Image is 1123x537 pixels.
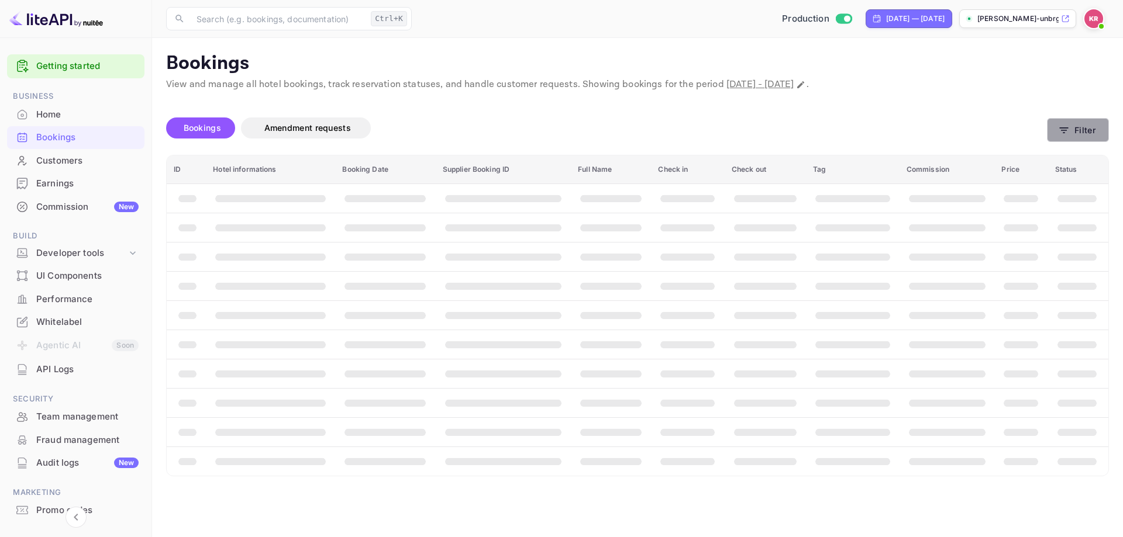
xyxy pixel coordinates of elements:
[36,269,139,283] div: UI Components
[7,452,144,474] div: Audit logsNew
[7,358,144,380] a: API Logs
[726,78,794,91] span: [DATE] - [DATE]
[7,126,144,149] div: Bookings
[166,117,1047,138] div: account-settings tabs
[206,155,335,184] th: Hotel informations
[7,172,144,194] a: Earnings
[7,90,144,103] span: Business
[7,406,144,428] div: Team management
[166,78,1109,92] p: View and manage all hotel bookings, track reservation statuses, and handle customer requests. Sho...
[436,155,571,184] th: Supplier Booking ID
[7,311,144,334] div: Whitelabel
[167,155,206,184] th: ID
[1084,9,1103,28] img: Kobus Roux
[806,155,900,184] th: Tag
[900,155,995,184] th: Commission
[36,316,139,329] div: Whitelabel
[725,155,806,184] th: Check out
[795,79,807,91] button: Change date range
[36,131,139,144] div: Bookings
[36,410,139,424] div: Team management
[167,155,1108,476] table: booking table
[886,13,945,24] div: [DATE] — [DATE]
[66,507,87,528] button: Collapse navigation
[335,155,435,184] th: Booking Date
[782,12,829,26] span: Production
[1047,118,1109,142] button: Filter
[7,393,144,406] span: Security
[7,103,144,126] div: Home
[7,311,144,332] a: Whitelabel
[371,11,407,26] div: Ctrl+K
[7,196,144,217] a: CommissionNew
[571,155,651,184] th: Full Name
[36,434,139,447] div: Fraud management
[977,13,1059,24] p: [PERSON_NAME]-unbrg.[PERSON_NAME]...
[184,123,221,133] span: Bookings
[7,406,144,427] a: Team management
[7,265,144,286] a: UI Components
[7,429,144,451] a: Fraud management
[7,172,144,195] div: Earnings
[36,363,139,376] div: API Logs
[7,126,144,148] a: Bookings
[36,504,139,517] div: Promo codes
[7,54,144,78] div: Getting started
[36,456,139,470] div: Audit logs
[7,150,144,172] div: Customers
[114,202,139,212] div: New
[651,155,724,184] th: Check in
[7,243,144,264] div: Developer tools
[36,200,139,214] div: Commission
[7,429,144,452] div: Fraud management
[777,12,856,26] div: Switch to Sandbox mode
[7,230,144,242] span: Build
[114,458,139,468] div: New
[7,150,144,171] a: Customers
[264,123,351,133] span: Amendment requests
[36,108,139,122] div: Home
[7,486,144,499] span: Marketing
[7,499,144,522] div: Promo codes
[36,60,139,73] a: Getting started
[36,247,127,260] div: Developer tools
[166,52,1109,75] p: Bookings
[36,177,139,190] div: Earnings
[190,7,366,30] input: Search (e.g. bookings, documentation)
[36,293,139,306] div: Performance
[7,499,144,521] a: Promo codes
[7,288,144,311] div: Performance
[7,196,144,219] div: CommissionNew
[7,103,144,125] a: Home
[994,155,1048,184] th: Price
[7,358,144,381] div: API Logs
[9,9,103,28] img: LiteAPI logo
[7,288,144,310] a: Performance
[7,265,144,287] div: UI Components
[36,154,139,168] div: Customers
[7,452,144,473] a: Audit logsNew
[1048,155,1108,184] th: Status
